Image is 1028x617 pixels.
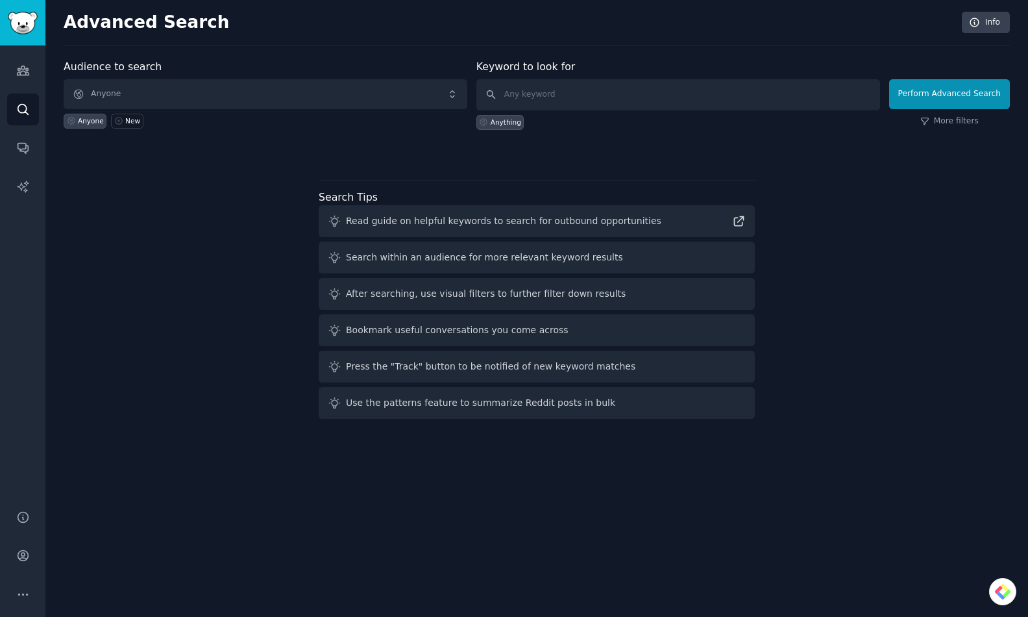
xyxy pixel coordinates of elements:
[319,191,378,203] label: Search Tips
[476,60,576,73] label: Keyword to look for
[111,114,143,129] a: New
[346,360,635,373] div: Press the "Track" button to be notified of new keyword matches
[64,12,955,33] h2: Advanced Search
[125,116,140,125] div: New
[346,287,626,301] div: After searching, use visual filters to further filter down results
[920,116,979,127] a: More filters
[346,214,661,228] div: Read guide on helpful keywords to search for outbound opportunities
[346,251,623,264] div: Search within an audience for more relevant keyword results
[78,116,104,125] div: Anyone
[962,12,1010,34] a: Info
[476,79,880,110] input: Any keyword
[64,79,467,109] button: Anyone
[889,79,1010,109] button: Perform Advanced Search
[346,323,569,337] div: Bookmark useful conversations you come across
[491,118,521,127] div: Anything
[64,60,162,73] label: Audience to search
[8,12,38,34] img: GummySearch logo
[346,396,615,410] div: Use the patterns feature to summarize Reddit posts in bulk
